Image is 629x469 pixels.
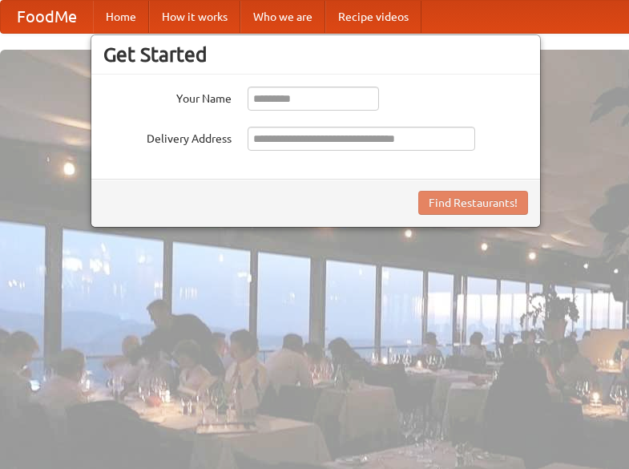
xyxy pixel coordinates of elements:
[240,1,325,33] a: Who we are
[418,191,528,215] button: Find Restaurants!
[103,42,528,67] h3: Get Started
[103,127,232,147] label: Delivery Address
[93,1,149,33] a: Home
[149,1,240,33] a: How it works
[325,1,421,33] a: Recipe videos
[1,1,93,33] a: FoodMe
[103,87,232,107] label: Your Name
